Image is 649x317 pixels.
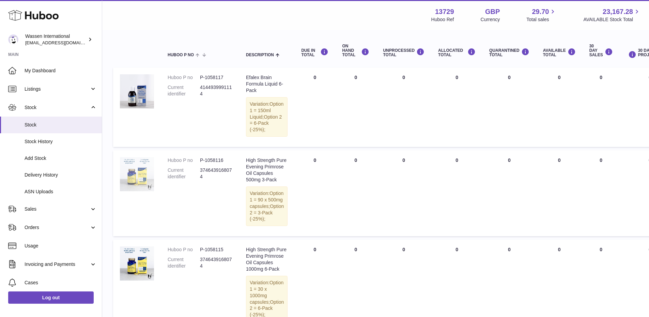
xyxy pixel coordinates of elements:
[508,75,511,80] span: 0
[25,86,90,92] span: Listings
[250,191,283,209] span: Option 1 = 90 x 500mg capsules;
[200,84,232,97] dd: 4144939991114
[383,48,424,57] div: UNPROCESSED Total
[246,97,288,137] div: Variation:
[376,67,431,147] td: 0
[200,256,232,269] dd: 3746439168074
[250,101,283,120] span: Option 1 = 150ml Liquid;
[246,157,288,183] div: High Strength Pure Evening Primrose Oil Capsules 500mg 3-Pack
[246,74,288,94] div: Efalex Brain Formula Liquid 6-Pack
[168,167,200,180] dt: Current identifier
[583,67,620,147] td: 0
[583,16,641,23] span: AVAILABLE Stock Total
[200,74,232,81] dd: P-1058117
[168,256,200,269] dt: Current identifier
[8,291,94,304] a: Log out
[25,40,100,45] span: [EMAIL_ADDRESS][DOMAIN_NAME]
[120,157,154,191] img: product image
[431,67,482,147] td: 0
[438,48,476,57] div: ALLOCATED Total
[25,224,90,231] span: Orders
[168,246,200,253] dt: Huboo P no
[508,247,511,252] span: 0
[301,48,328,57] div: DUE IN TOTAL
[25,67,97,74] span: My Dashboard
[250,280,283,305] span: Option 1 = 30 x 1000mg capsules;
[168,157,200,164] dt: Huboo P no
[435,7,454,16] strong: 13729
[583,150,620,236] td: 0
[200,167,232,180] dd: 3746439168074
[532,7,549,16] span: 29.70
[246,186,288,226] div: Variation:
[25,188,97,195] span: ASN Uploads
[168,74,200,81] dt: Huboo P no
[250,114,282,133] span: Option 2 = 6-Pack (-25%);
[25,243,97,249] span: Usage
[246,246,288,272] div: High Strength Pure Evening Primrose Oil Capsules 1000mg 6-Pack
[168,84,200,97] dt: Current identifier
[25,261,90,268] span: Invoicing and Payments
[536,67,583,147] td: 0
[342,44,369,58] div: ON HAND Total
[246,53,274,57] span: Description
[489,48,529,57] div: QUARANTINED Total
[589,44,613,58] div: 30 DAY SALES
[8,34,18,45] img: internationalsupplychain@wassen.com
[120,74,154,108] img: product image
[376,150,431,236] td: 0
[526,16,557,23] span: Total sales
[536,150,583,236] td: 0
[25,138,97,145] span: Stock History
[25,33,87,46] div: Wassen International
[120,246,154,281] img: product image
[25,104,90,111] span: Stock
[168,53,194,57] span: Huboo P no
[25,280,97,286] span: Cases
[25,155,97,162] span: Add Stock
[603,7,633,16] span: 23,167.28
[335,67,376,147] td: 0
[250,203,284,222] span: Option 2 = 3-Pack (-25%);
[543,48,576,57] div: AVAILABLE Total
[526,7,557,23] a: 29.70 Total sales
[294,150,335,236] td: 0
[335,150,376,236] td: 0
[25,122,97,128] span: Stock
[200,157,232,164] dd: P-1058116
[481,16,500,23] div: Currency
[431,150,482,236] td: 0
[294,67,335,147] td: 0
[485,7,500,16] strong: GBP
[25,206,90,212] span: Sales
[200,246,232,253] dd: P-1058115
[431,16,454,23] div: Huboo Ref
[25,172,97,178] span: Delivery History
[508,157,511,163] span: 0
[583,7,641,23] a: 23,167.28 AVAILABLE Stock Total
